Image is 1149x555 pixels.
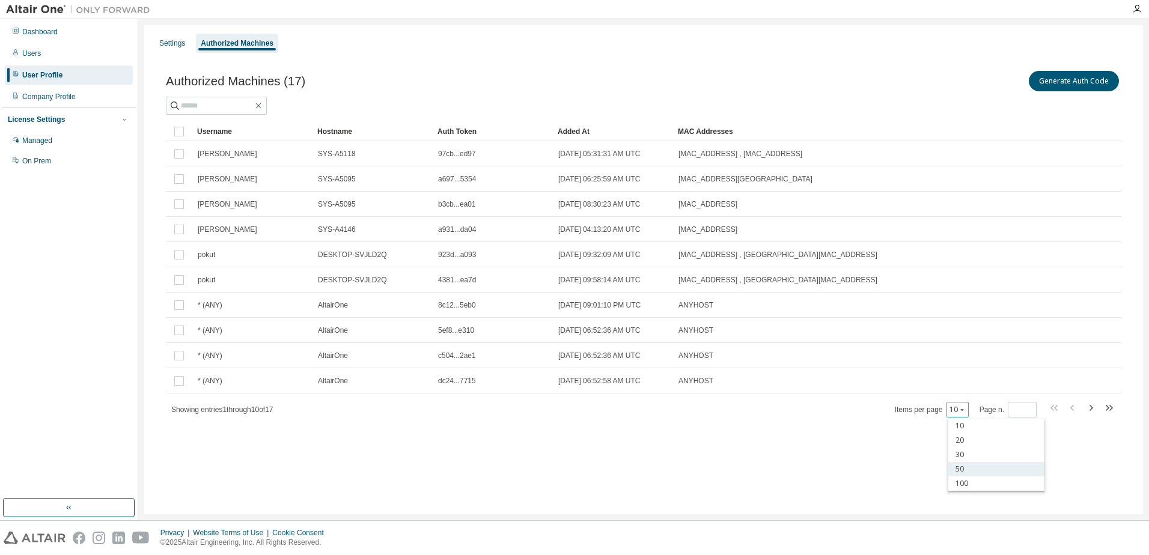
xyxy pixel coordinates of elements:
[93,532,105,544] img: instagram.svg
[166,74,305,88] span: Authorized Machines (17)
[558,351,641,360] span: [DATE] 06:52:36 AM UTC
[201,38,273,48] div: Authorized Machines
[159,38,185,48] div: Settings
[171,405,273,414] span: Showing entries 1 through 10 of 17
[198,300,222,310] span: * (ANY)
[948,433,1044,447] div: 20
[948,419,1044,433] div: 10
[193,528,272,538] div: Website Terms of Use
[438,351,476,360] span: c504...2ae1
[318,250,386,259] span: DESKTOP-SVJLD2Q
[318,275,386,285] span: DESKTOP-SVJLD2Q
[678,351,713,360] span: ANYHOST
[948,476,1044,491] div: 100
[160,528,193,538] div: Privacy
[678,225,737,234] span: [MAC_ADDRESS]
[438,149,476,159] span: 97cb...ed97
[197,122,308,141] div: Username
[318,225,356,234] span: SYS-A4146
[558,376,641,386] span: [DATE] 06:52:58 AM UTC
[438,174,476,184] span: a697...5354
[318,351,348,360] span: AltairOne
[318,174,356,184] span: SYS-A5095
[198,225,257,234] span: [PERSON_NAME]
[22,49,41,58] div: Users
[438,199,476,209] span: b3cb...ea01
[558,122,668,141] div: Added At
[198,326,222,335] span: * (ANY)
[948,447,1044,462] div: 30
[112,532,125,544] img: linkedin.svg
[198,174,257,184] span: [PERSON_NAME]
[318,149,356,159] span: SYS-A5118
[198,275,215,285] span: pokut
[558,149,641,159] span: [DATE] 05:31:31 AM UTC
[895,402,969,417] span: Items per page
[438,376,476,386] span: dc24...7715
[1029,71,1119,91] button: Generate Auth Code
[22,27,58,37] div: Dashboard
[73,532,85,544] img: facebook.svg
[558,326,641,335] span: [DATE] 06:52:36 AM UTC
[678,149,802,159] span: [MAC_ADDRESS] , [MAC_ADDRESS]
[4,532,66,544] img: altair_logo.svg
[8,115,65,124] div: License Settings
[678,300,713,310] span: ANYHOST
[318,376,348,386] span: AltairOne
[198,199,257,209] span: [PERSON_NAME]
[948,462,1044,476] div: 50
[678,174,812,184] span: [MAC_ADDRESS][GEOGRAPHIC_DATA]
[198,376,222,386] span: * (ANY)
[317,122,428,141] div: Hostname
[949,405,966,414] button: 10
[558,275,641,285] span: [DATE] 09:58:14 AM UTC
[558,199,641,209] span: [DATE] 08:30:23 AM UTC
[22,92,76,102] div: Company Profile
[318,199,356,209] span: SYS-A5095
[438,326,474,335] span: 5ef8...e310
[558,250,641,259] span: [DATE] 09:32:09 AM UTC
[980,402,1037,417] span: Page n.
[678,199,737,209] span: [MAC_ADDRESS]
[438,225,476,234] span: a931...da04
[318,300,348,310] span: AltairOne
[438,275,476,285] span: 4381...ea7d
[22,136,52,145] div: Managed
[198,351,222,360] span: * (ANY)
[438,250,476,259] span: 923d...a093
[22,70,62,80] div: User Profile
[438,300,476,310] span: 8c12...5eb0
[198,149,257,159] span: [PERSON_NAME]
[160,538,331,548] p: © 2025 Altair Engineering, Inc. All Rights Reserved.
[6,4,156,16] img: Altair One
[22,156,51,166] div: On Prem
[132,532,150,544] img: youtube.svg
[272,528,331,538] div: Cookie Consent
[198,250,215,259] span: pokut
[318,326,348,335] span: AltairOne
[678,326,713,335] span: ANYHOST
[558,300,641,310] span: [DATE] 09:01:10 PM UTC
[437,122,548,141] div: Auth Token
[678,122,995,141] div: MAC Addresses
[678,275,877,285] span: [MAC_ADDRESS] , [GEOGRAPHIC_DATA][MAC_ADDRESS]
[558,225,641,234] span: [DATE] 04:13:20 AM UTC
[678,250,877,259] span: [MAC_ADDRESS] , [GEOGRAPHIC_DATA][MAC_ADDRESS]
[558,174,641,184] span: [DATE] 06:25:59 AM UTC
[678,376,713,386] span: ANYHOST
